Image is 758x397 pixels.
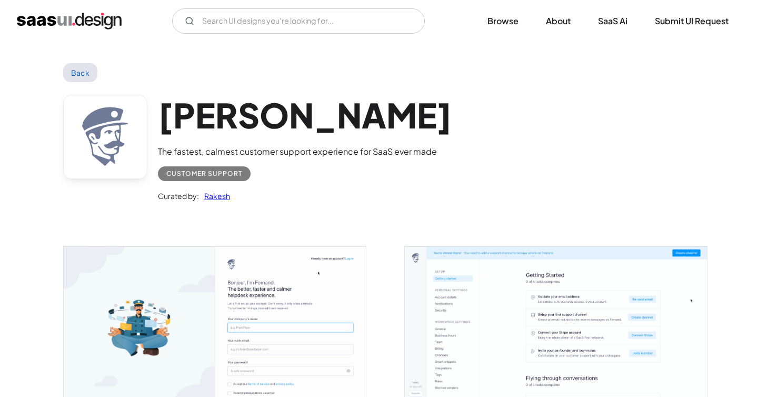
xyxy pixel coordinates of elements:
a: Rakesh [199,190,230,202]
a: Submit UI Request [642,9,741,33]
a: Browse [475,9,531,33]
a: About [533,9,583,33]
form: Email Form [172,8,425,34]
div: Customer Support [166,167,242,180]
input: Search UI designs you're looking for... [172,8,425,34]
div: Curated by: [158,190,199,202]
div: The fastest, calmest customer support experience for SaaS ever made [158,145,452,158]
h1: [PERSON_NAME] [158,95,452,135]
a: Back [63,63,97,82]
a: SaaS Ai [585,9,640,33]
a: home [17,13,122,29]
